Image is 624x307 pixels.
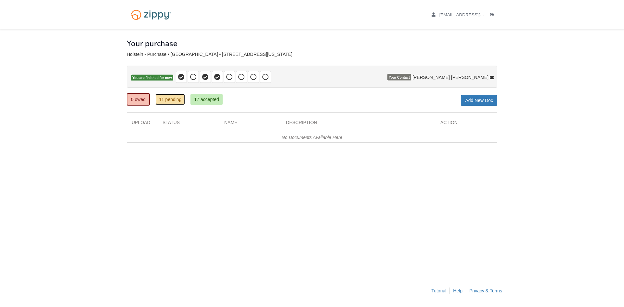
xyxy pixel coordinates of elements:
[127,52,497,57] div: Holstein - Purchase • [GEOGRAPHIC_DATA] • [STREET_ADDRESS][US_STATE]
[439,12,514,17] span: kaylaholstein016@gmail.com
[431,288,446,293] a: Tutorial
[155,94,185,105] a: 11 pending
[127,6,175,23] img: Logo
[281,119,435,129] div: Description
[490,12,497,19] a: Log out
[131,75,173,81] span: You are finished for now
[282,135,343,140] em: No Documents Available Here
[461,95,497,106] a: Add New Doc
[435,119,497,129] div: Action
[453,288,462,293] a: Help
[158,119,219,129] div: Status
[387,74,411,81] span: Your Contact
[219,119,281,129] div: Name
[190,94,222,105] a: 17 accepted
[432,12,514,19] a: edit profile
[127,119,158,129] div: Upload
[127,39,177,48] h1: Your purchase
[127,93,150,106] a: 0 owed
[412,74,488,81] span: [PERSON_NAME] [PERSON_NAME]
[469,288,502,293] a: Privacy & Terms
